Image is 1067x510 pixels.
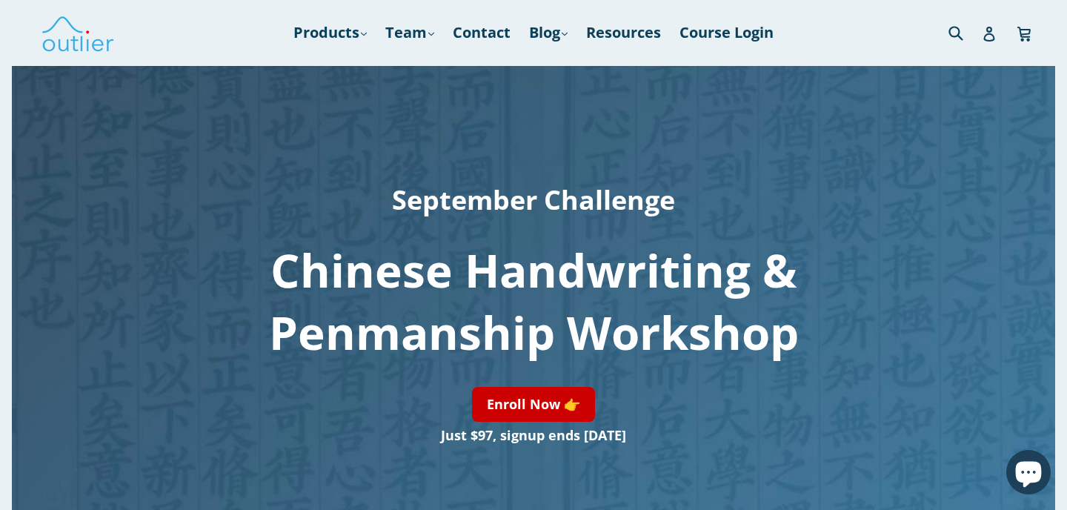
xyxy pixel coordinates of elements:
a: Resources [579,19,668,46]
h2: September Challenge [168,173,899,227]
a: Products [286,19,374,46]
a: Team [378,19,442,46]
a: Enroll Now 👉 [472,387,595,422]
inbox-online-store-chat: Shopify online store chat [1002,450,1055,498]
a: Course Login [672,19,781,46]
a: Contact [445,19,518,46]
img: Outlier Linguistics [41,11,115,54]
a: Blog [522,19,575,46]
input: Search [945,17,985,47]
h1: Chinese Handwriting & Penmanship Workshop [168,239,899,363]
h3: Just $97, signup ends [DATE] [168,422,899,448]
